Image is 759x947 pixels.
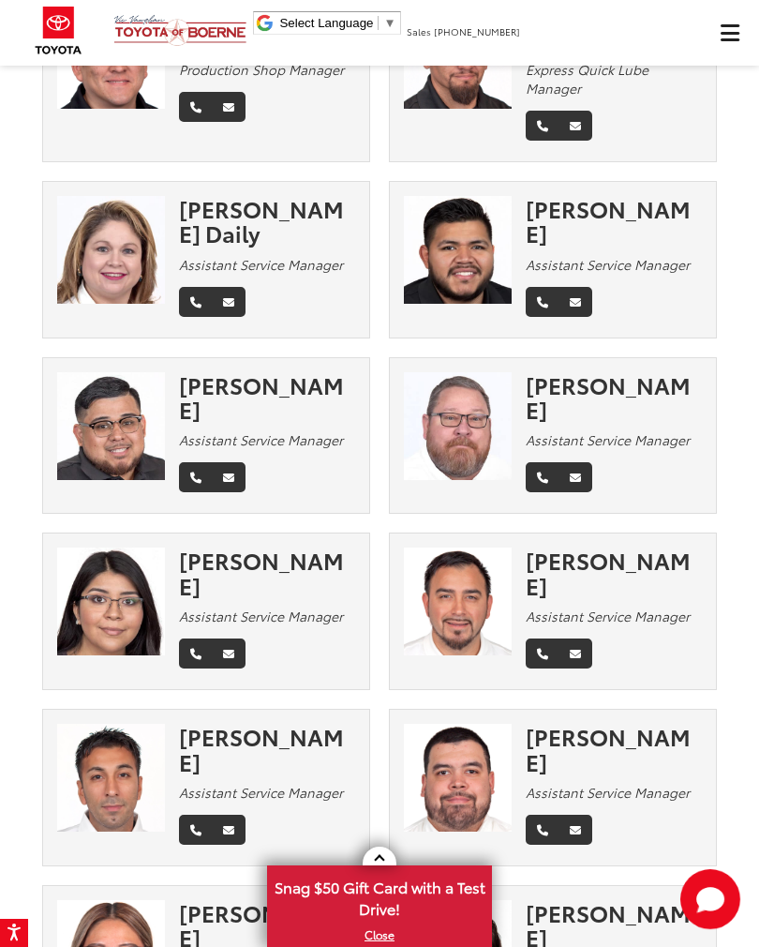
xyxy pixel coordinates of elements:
[526,430,690,449] em: Assistant Service Manager
[57,372,165,480] img: Ramon Loyola
[526,548,702,597] div: [PERSON_NAME]
[558,287,592,317] a: Email
[212,815,246,845] a: Email
[407,24,431,38] span: Sales
[179,372,355,422] div: [PERSON_NAME]
[179,196,355,246] div: [PERSON_NAME] Daily
[558,639,592,669] a: Email
[526,111,559,141] a: Phone
[526,372,702,422] div: [PERSON_NAME]
[179,60,344,79] em: Production Shop Manager
[179,462,213,492] a: Phone
[526,287,559,317] a: Phone
[526,462,559,492] a: Phone
[526,607,690,625] em: Assistant Service Manager
[378,16,379,30] span: ​
[179,255,343,274] em: Assistant Service Manager
[179,607,343,625] em: Assistant Service Manager
[558,815,592,845] a: Email
[179,639,213,669] a: Phone
[57,548,165,655] img: Esmeralda Hernandez
[526,815,559,845] a: Phone
[680,869,740,929] button: Toggle Chat Window
[526,724,702,774] div: [PERSON_NAME]
[404,196,512,304] img: Juan Guzman
[434,24,520,38] span: [PHONE_NUMBER]
[383,16,395,30] span: ▼
[404,724,512,832] img: Clinton Ray
[269,867,490,924] span: Snag $50 Gift Card with a Test Drive!
[404,548,512,655] img: Eric Mendelez
[526,783,690,802] em: Assistant Service Manager
[279,16,395,30] a: Select Language​
[113,14,247,47] img: Vic Vaughan Toyota of Boerne
[212,462,246,492] a: Email
[179,783,343,802] em: Assistant Service Manager
[179,287,213,317] a: Phone
[179,724,355,774] div: [PERSON_NAME]
[526,639,559,669] a: Phone
[179,430,343,449] em: Assistant Service Manager
[57,196,165,304] img: Yvette Daily
[179,548,355,597] div: [PERSON_NAME]
[179,815,213,845] a: Phone
[680,869,740,929] svg: Start Chat
[526,196,702,246] div: [PERSON_NAME]
[212,287,246,317] a: Email
[558,111,592,141] a: Email
[526,255,690,274] em: Assistant Service Manager
[404,372,512,480] img: Marcus Skinner
[179,92,213,122] a: Phone
[279,16,373,30] span: Select Language
[57,724,165,832] img: Adrian Salinas
[526,60,648,98] em: Express Quick Lube Manager
[212,92,246,122] a: Email
[212,639,246,669] a: Email
[558,462,592,492] a: Email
